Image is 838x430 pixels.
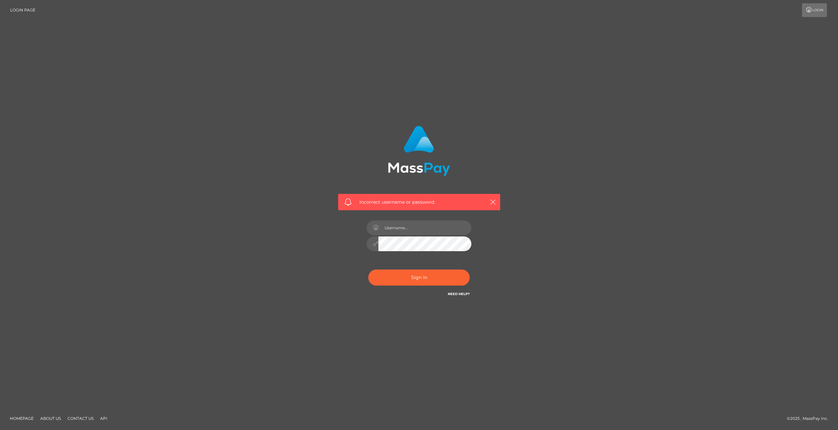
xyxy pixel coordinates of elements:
[787,415,833,422] div: © 2025 , MassPay Inc.
[368,270,470,286] button: Sign in
[38,413,64,423] a: About Us
[65,413,96,423] a: Contact Us
[802,3,827,17] a: Login
[7,413,36,423] a: Homepage
[448,292,470,296] a: Need Help?
[359,199,479,206] span: Incorrect username or password.
[98,413,110,423] a: API
[10,3,35,17] a: Login Page
[378,220,471,235] input: Username...
[388,126,450,176] img: MassPay Login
